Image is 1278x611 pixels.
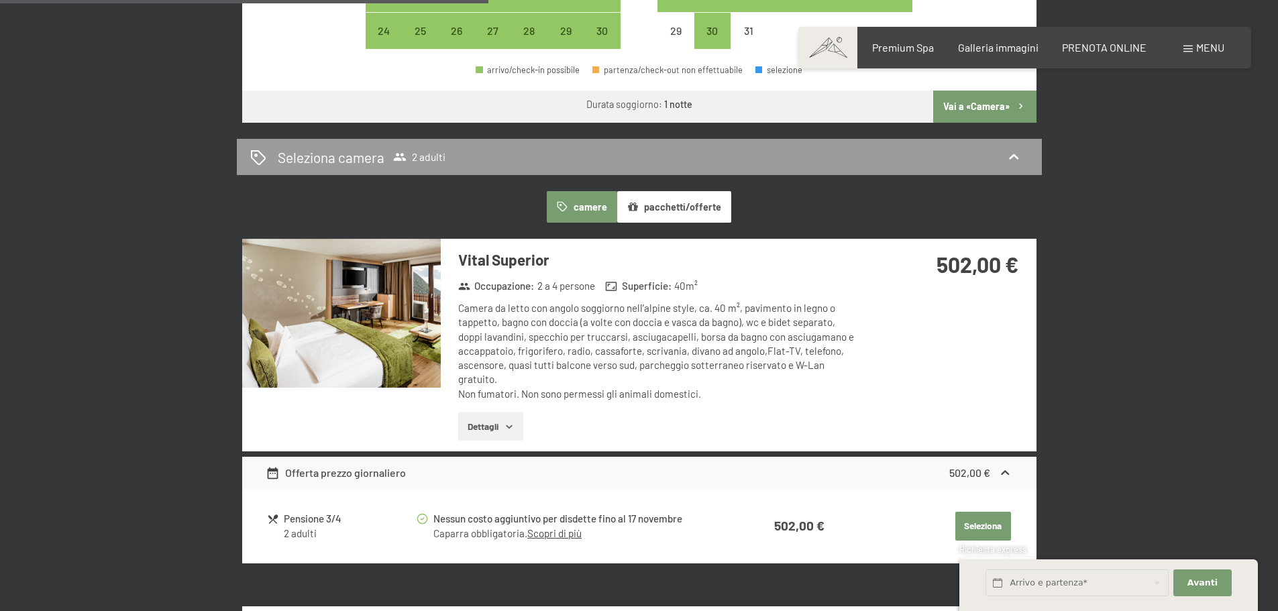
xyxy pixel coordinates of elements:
[1062,41,1147,54] a: PRENOTA ONLINE
[694,13,731,49] div: arrivo/check-in possibile
[242,457,1036,489] div: Offerta prezzo giornaliero502,00 €
[547,13,584,49] div: Sat Nov 29 2025
[696,25,729,59] div: 30
[958,41,1039,54] a: Galleria immagini
[284,511,415,526] div: Pensione 3/4
[659,25,692,59] div: 29
[366,13,402,49] div: arrivo/check-in possibile
[584,13,620,49] div: arrivo/check-in possibile
[949,466,990,479] strong: 502,00 €
[731,13,767,49] div: arrivo/check-in non effettuabile
[664,99,692,110] b: 1 notte
[278,148,384,167] h2: Seleziona camera
[1187,577,1218,589] span: Avanti
[511,13,547,49] div: Fri Nov 28 2025
[527,527,582,539] a: Scopri di più
[617,191,731,222] button: pacchetti/offerte
[1196,41,1224,54] span: Menu
[458,301,857,401] div: Camera da letto con angolo soggiorno nell’alpine style, ca. 40 m², pavimento in legno o tappetto,...
[586,98,692,111] div: Durata soggiorno:
[592,66,743,74] div: partenza/check-out non effettuabile
[242,239,441,388] img: mss_renderimg.php
[511,13,547,49] div: arrivo/check-in possibile
[584,13,620,49] div: Sun Nov 30 2025
[513,25,546,59] div: 28
[585,25,619,59] div: 30
[774,518,824,533] strong: 502,00 €
[438,13,474,49] div: Wed Nov 26 2025
[458,412,523,441] button: Dettagli
[402,13,438,49] div: Tue Nov 25 2025
[403,25,437,59] div: 25
[732,25,765,59] div: 31
[657,13,694,49] div: Mon Dec 29 2025
[439,25,473,59] div: 26
[402,13,438,49] div: arrivo/check-in possibile
[438,13,474,49] div: arrivo/check-in possibile
[537,279,595,293] span: 2 a 4 persone
[366,13,402,49] div: Mon Nov 24 2025
[476,66,580,74] div: arrivo/check-in possibile
[284,526,415,541] div: 2 adulti
[937,252,1018,277] strong: 502,00 €
[731,13,767,49] div: Wed Dec 31 2025
[393,150,445,164] span: 2 adulti
[367,25,401,59] div: 24
[433,526,712,541] div: Caparra obbligatoria.
[458,249,857,270] h3: Vital Superior
[433,511,712,526] div: Nessun costo aggiuntivo per disdette fino al 17 novembre
[458,279,535,293] strong: Occupazione :
[933,91,1036,123] button: Vai a «Camera»
[872,41,934,54] a: Premium Spa
[476,25,510,59] div: 27
[657,13,694,49] div: arrivo/check-in non effettuabile
[605,279,672,293] strong: Superficie :
[1173,569,1231,597] button: Avanti
[547,13,584,49] div: arrivo/check-in possibile
[674,279,698,293] span: 40 m²
[955,512,1011,541] button: Seleziona
[549,25,582,59] div: 29
[475,13,511,49] div: Thu Nov 27 2025
[475,13,511,49] div: arrivo/check-in possibile
[694,13,731,49] div: Tue Dec 30 2025
[547,191,617,222] button: camere
[755,66,802,74] div: selezione
[266,465,406,481] div: Offerta prezzo giornaliero
[959,544,1026,555] span: Richiesta express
